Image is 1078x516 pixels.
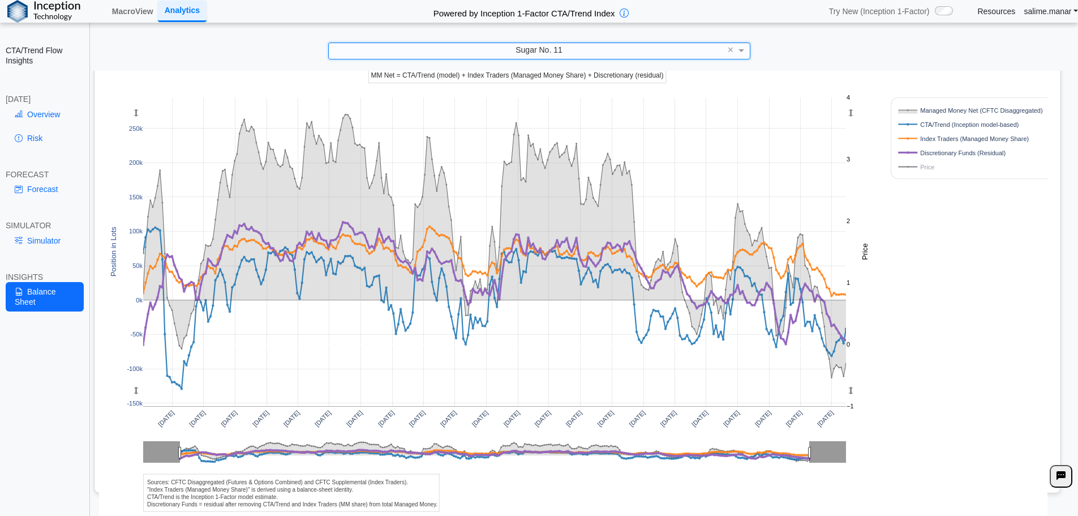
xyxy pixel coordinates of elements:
[6,105,84,124] a: Overview
[429,3,620,19] h2: Powered by Inception 1-Factor CTA/Trend Index
[6,45,84,66] h2: CTA/Trend Flow Insights
[6,272,84,282] div: INSIGHTS
[516,45,562,54] span: Sugar No. 11
[6,94,84,104] div: [DATE]
[829,6,930,16] span: Try New (Inception 1-Factor)
[158,1,207,22] a: Analytics
[977,6,1015,16] a: Resources
[1024,6,1078,16] a: salime.manar
[6,129,84,148] a: Risk
[6,220,84,231] div: SIMULATOR
[6,169,84,180] div: FORECAST
[108,2,158,21] a: MacroView
[6,231,84,250] a: Simulator
[6,180,84,199] a: Forecast
[726,43,736,58] span: Clear value
[6,282,84,312] a: Balance Sheet
[728,45,734,55] span: ×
